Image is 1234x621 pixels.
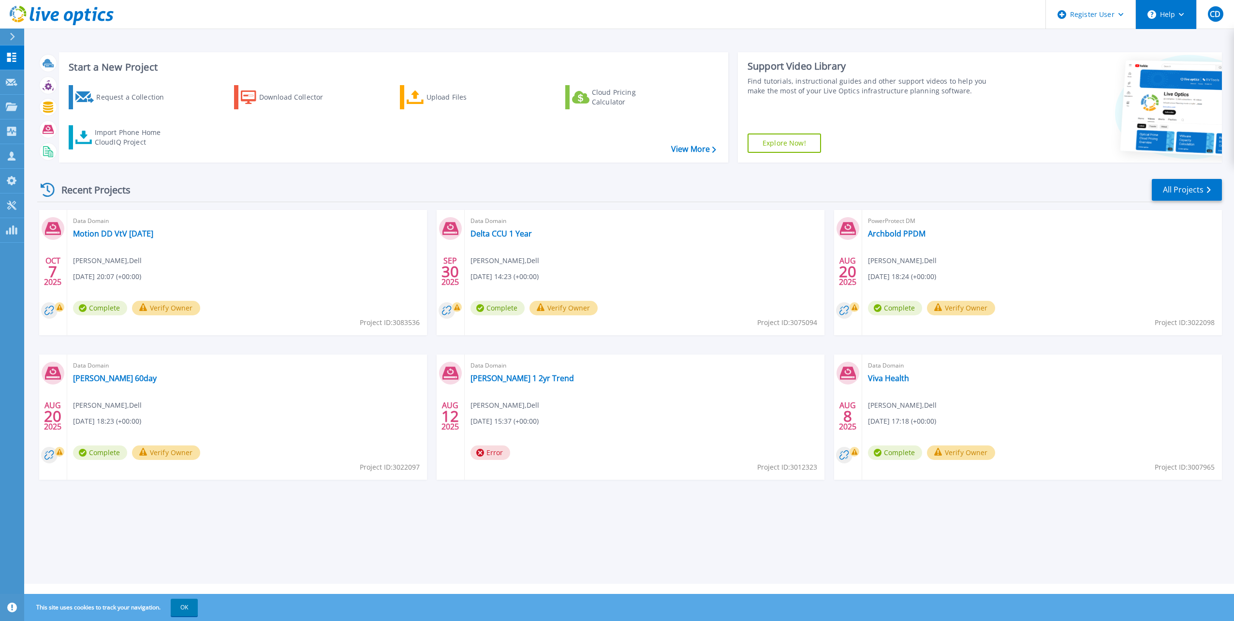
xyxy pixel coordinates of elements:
[48,267,57,276] span: 7
[132,445,200,460] button: Verify Owner
[69,62,716,73] h3: Start a New Project
[868,229,925,238] a: Archbold PPDM
[73,373,157,383] a: [PERSON_NAME] 60day
[259,88,337,107] div: Download Collector
[868,301,922,315] span: Complete
[73,229,153,238] a: Motion DD VtV [DATE]
[839,267,856,276] span: 20
[96,88,174,107] div: Request a Collection
[470,400,539,411] span: [PERSON_NAME] , Dell
[470,360,819,371] span: Data Domain
[868,416,936,427] span: [DATE] 17:18 (+00:00)
[868,445,922,460] span: Complete
[529,301,598,315] button: Verify Owner
[470,216,819,226] span: Data Domain
[927,301,995,315] button: Verify Owner
[37,178,144,202] div: Recent Projects
[470,445,510,460] span: Error
[748,133,821,153] a: Explore Now!
[171,599,198,616] button: OK
[470,229,532,238] a: Delta CCU 1 Year
[838,399,857,434] div: AUG 2025
[73,255,142,266] span: [PERSON_NAME] , Dell
[470,416,539,427] span: [DATE] 15:37 (+00:00)
[565,85,673,109] a: Cloud Pricing Calculator
[470,255,539,266] span: [PERSON_NAME] , Dell
[748,76,998,96] div: Find tutorials, instructional guides and other support videos to help you make the most of your L...
[44,399,62,434] div: AUG 2025
[1210,10,1220,18] span: CD
[748,60,998,73] div: Support Video Library
[44,412,61,420] span: 20
[838,254,857,289] div: AUG 2025
[73,301,127,315] span: Complete
[360,317,420,328] span: Project ID: 3083536
[73,416,141,427] span: [DATE] 18:23 (+00:00)
[757,462,817,473] span: Project ID: 3012323
[868,255,937,266] span: [PERSON_NAME] , Dell
[441,412,459,420] span: 12
[927,445,995,460] button: Verify Owner
[234,85,342,109] a: Download Collector
[426,88,504,107] div: Upload Files
[95,128,170,147] div: Import Phone Home CloudIQ Project
[868,373,909,383] a: Viva Health
[441,267,459,276] span: 30
[757,317,817,328] span: Project ID: 3075094
[69,85,176,109] a: Request a Collection
[27,599,198,616] span: This site uses cookies to track your navigation.
[470,301,525,315] span: Complete
[132,301,200,315] button: Verify Owner
[441,399,459,434] div: AUG 2025
[470,373,574,383] a: [PERSON_NAME] 1 2yr Trend
[73,445,127,460] span: Complete
[868,216,1216,226] span: PowerProtect DM
[592,88,669,107] div: Cloud Pricing Calculator
[843,412,852,420] span: 8
[1155,462,1215,473] span: Project ID: 3007965
[73,400,142,411] span: [PERSON_NAME] , Dell
[868,400,937,411] span: [PERSON_NAME] , Dell
[73,216,421,226] span: Data Domain
[1155,317,1215,328] span: Project ID: 3022098
[868,360,1216,371] span: Data Domain
[400,85,508,109] a: Upload Files
[868,271,936,282] span: [DATE] 18:24 (+00:00)
[73,271,141,282] span: [DATE] 20:07 (+00:00)
[44,254,62,289] div: OCT 2025
[441,254,459,289] div: SEP 2025
[360,462,420,473] span: Project ID: 3022097
[470,271,539,282] span: [DATE] 14:23 (+00:00)
[1152,179,1222,201] a: All Projects
[73,360,421,371] span: Data Domain
[671,145,716,154] a: View More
